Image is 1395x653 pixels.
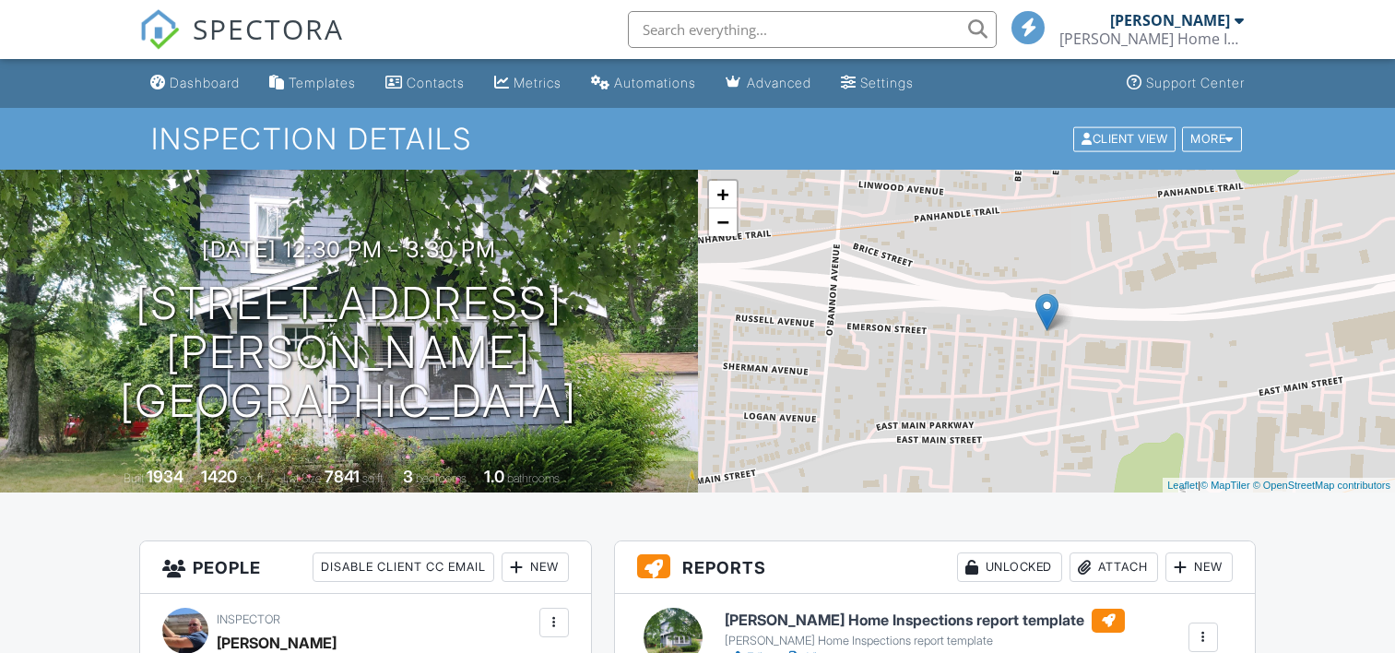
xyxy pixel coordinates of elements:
[170,75,240,90] div: Dashboard
[709,181,737,208] a: Zoom in
[201,467,237,486] div: 1420
[193,9,344,48] span: SPECTORA
[313,552,494,582] div: Disable Client CC Email
[725,609,1125,633] h6: [PERSON_NAME] Home Inspections report template
[325,467,360,486] div: 7841
[487,66,569,101] a: Metrics
[1059,30,1244,48] div: Stewart Home Inspections LLC
[1165,552,1233,582] div: New
[30,279,668,425] h1: [STREET_ADDRESS][PERSON_NAME] [GEOGRAPHIC_DATA]
[615,541,1255,594] h3: Reports
[416,471,467,485] span: bedrooms
[407,75,465,90] div: Contacts
[1071,131,1180,145] a: Client View
[514,75,562,90] div: Metrics
[140,541,590,594] h3: People
[1182,126,1242,151] div: More
[725,609,1125,649] a: [PERSON_NAME] Home Inspections report template [PERSON_NAME] Home Inspections report template
[283,471,322,485] span: Lot Size
[718,66,819,101] a: Advanced
[614,75,696,90] div: Automations
[1073,126,1176,151] div: Client View
[289,75,356,90] div: Templates
[502,552,569,582] div: New
[484,467,504,486] div: 1.0
[1167,480,1198,491] a: Leaflet
[124,471,144,485] span: Built
[151,123,1244,155] h1: Inspection Details
[628,11,997,48] input: Search everything...
[1119,66,1252,101] a: Support Center
[1200,480,1250,491] a: © MapTiler
[747,75,811,90] div: Advanced
[378,66,472,101] a: Contacts
[1110,11,1230,30] div: [PERSON_NAME]
[139,9,180,50] img: The Best Home Inspection Software - Spectora
[1070,552,1158,582] div: Attach
[833,66,921,101] a: Settings
[507,471,560,485] span: bathrooms
[139,25,344,64] a: SPECTORA
[240,471,266,485] span: sq. ft.
[1163,478,1395,493] div: |
[362,471,385,485] span: sq.ft.
[1253,480,1390,491] a: © OpenStreetMap contributors
[957,552,1062,582] div: Unlocked
[709,208,737,236] a: Zoom out
[202,237,496,262] h3: [DATE] 12:30 pm - 3:30 pm
[143,66,247,101] a: Dashboard
[262,66,363,101] a: Templates
[725,634,1125,648] div: [PERSON_NAME] Home Inspections report template
[860,75,914,90] div: Settings
[1146,75,1245,90] div: Support Center
[147,467,183,486] div: 1934
[217,612,280,626] span: Inspector
[584,66,703,101] a: Automations (Basic)
[403,467,413,486] div: 3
